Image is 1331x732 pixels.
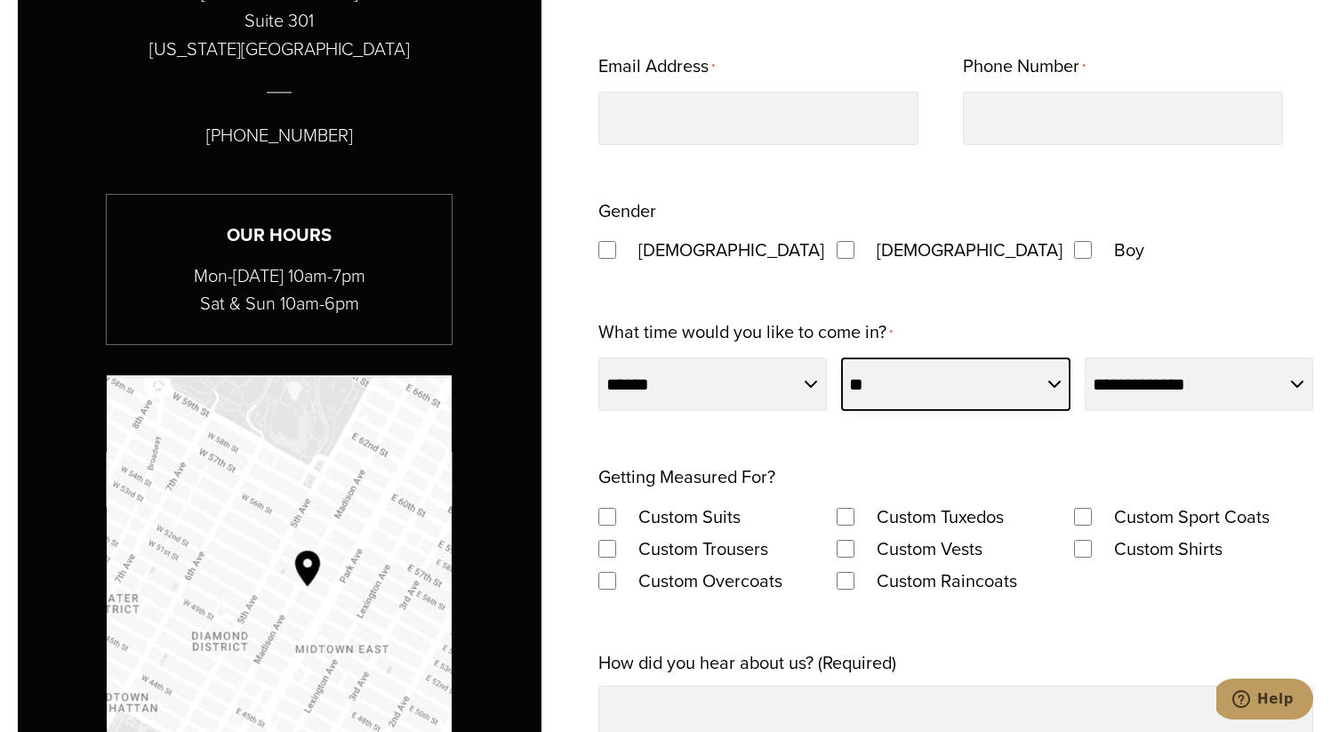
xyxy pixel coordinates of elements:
[621,565,800,597] label: Custom Overcoats
[1096,234,1162,266] label: Boy
[859,234,1069,266] label: [DEMOGRAPHIC_DATA]
[859,501,1022,533] label: Custom Tuxedos
[621,533,786,565] label: Custom Trousers
[859,533,1000,565] label: Custom Vests
[859,565,1035,597] label: Custom Raincoats
[598,195,656,227] legend: Gender
[1216,679,1313,723] iframe: Opens a widget where you can chat to one of our agents
[621,234,830,266] label: [DEMOGRAPHIC_DATA]
[1096,533,1240,565] label: Custom Shirts
[598,461,775,493] legend: Getting Measured For?
[598,316,893,350] label: What time would you like to come in?
[206,121,353,149] p: [PHONE_NUMBER]
[107,221,452,249] h3: Our Hours
[598,647,896,679] label: How did you hear about us? (Required)
[1096,501,1287,533] label: Custom Sport Coats
[598,50,715,84] label: Email Address
[107,262,452,318] p: Mon-[DATE] 10am-7pm Sat & Sun 10am-6pm
[621,501,758,533] label: Custom Suits
[963,50,1086,84] label: Phone Number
